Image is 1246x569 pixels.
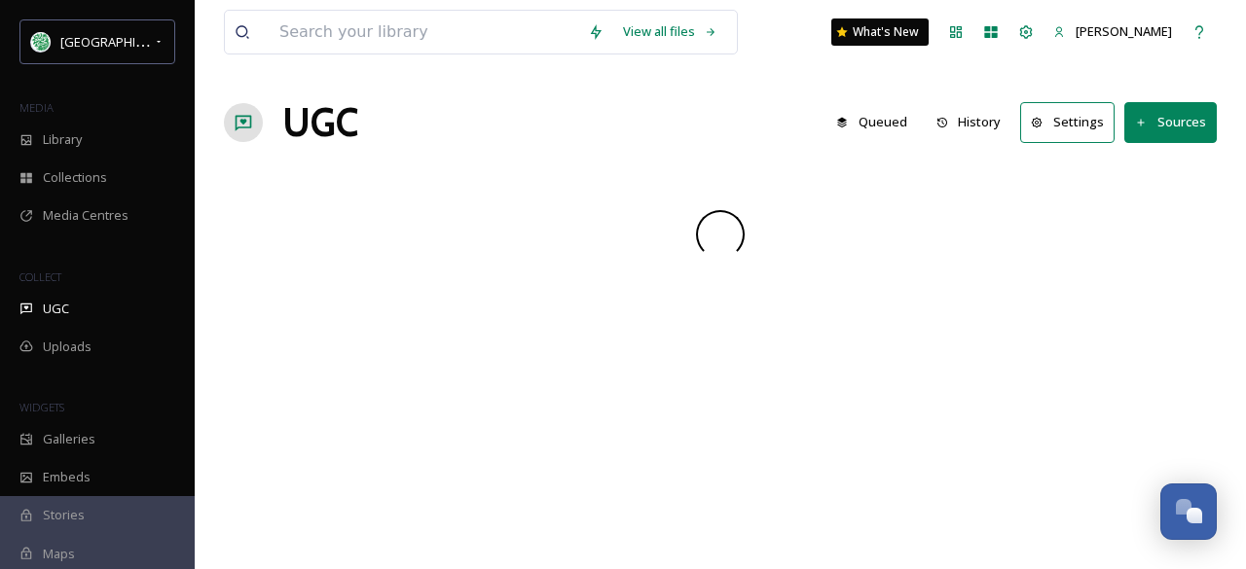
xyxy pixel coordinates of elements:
span: Collections [43,168,107,187]
input: Search your library [270,11,578,53]
a: Settings [1020,102,1124,142]
span: Uploads [43,338,92,356]
span: Embeds [43,468,91,486]
span: UGC [43,300,69,318]
span: Galleries [43,430,95,448]
span: [GEOGRAPHIC_DATA] [60,32,184,51]
button: Settings [1020,102,1115,142]
a: What's New [831,18,929,46]
span: COLLECT [19,269,61,284]
span: WIDGETS [19,400,64,414]
a: UGC [282,93,358,152]
span: Stories [43,506,85,524]
button: Queued [826,103,917,141]
button: History [927,103,1011,141]
a: View all files [613,13,727,51]
span: MEDIA [19,100,54,115]
a: History [927,103,1021,141]
span: Library [43,130,82,149]
img: Facebook%20Icon.png [31,32,51,52]
button: Sources [1124,102,1217,142]
a: [PERSON_NAME] [1044,13,1182,51]
a: Queued [826,103,927,141]
span: Maps [43,545,75,563]
span: [PERSON_NAME] [1076,22,1172,40]
span: Media Centres [43,206,128,225]
button: Open Chat [1160,483,1217,540]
